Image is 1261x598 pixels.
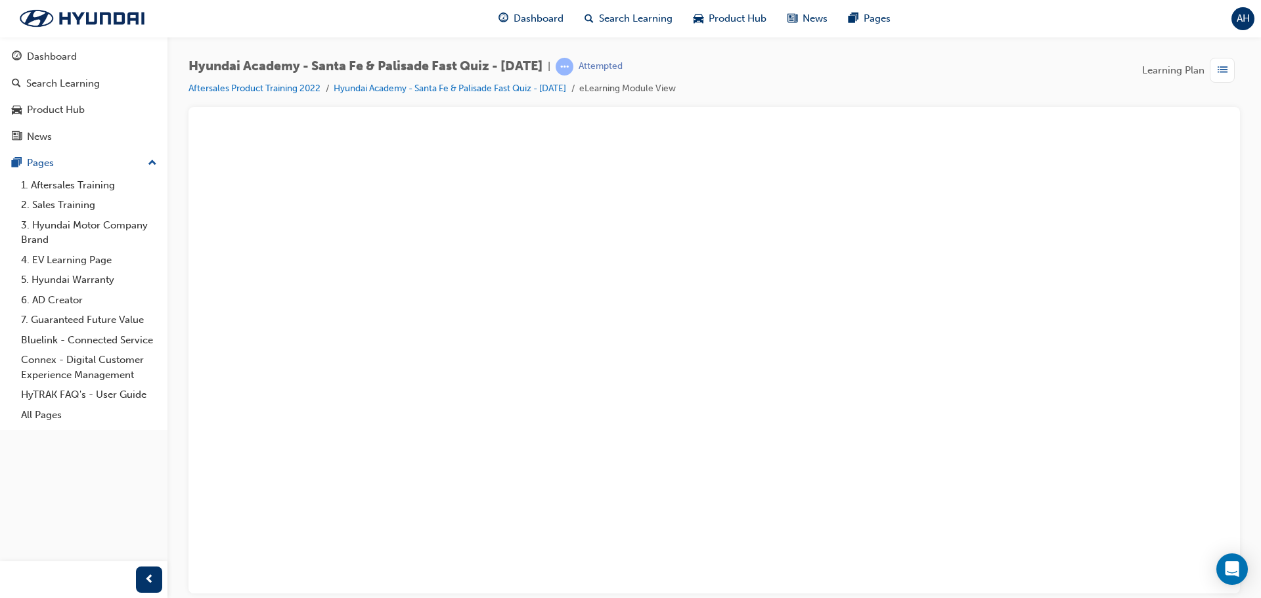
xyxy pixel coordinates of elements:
button: Pages [5,151,162,175]
span: News [803,11,828,26]
div: Pages [27,156,54,171]
a: Dashboard [5,45,162,69]
li: eLearning Module View [579,81,676,96]
button: Learning Plan [1142,58,1240,83]
div: Dashboard [27,49,77,64]
a: car-iconProduct Hub [683,5,777,32]
span: pages-icon [12,158,22,169]
span: guage-icon [498,11,508,27]
span: search-icon [585,11,594,27]
a: guage-iconDashboard [488,5,574,32]
button: DashboardSearch LearningProduct HubNews [5,42,162,151]
a: 3. Hyundai Motor Company Brand [16,215,162,250]
a: Product Hub [5,98,162,122]
a: HyTRAK FAQ's - User Guide [16,385,162,405]
span: Search Learning [599,11,673,26]
span: Dashboard [514,11,564,26]
a: news-iconNews [777,5,838,32]
a: Search Learning [5,72,162,96]
a: 5. Hyundai Warranty [16,270,162,290]
span: Learning Plan [1142,63,1205,78]
span: guage-icon [12,51,22,63]
span: news-icon [787,11,797,27]
span: car-icon [694,11,703,27]
div: Open Intercom Messenger [1216,553,1248,585]
a: All Pages [16,405,162,425]
a: 7. Guaranteed Future Value [16,310,162,330]
span: up-icon [148,155,157,172]
span: | [548,59,550,74]
a: 2. Sales Training [16,195,162,215]
a: Bluelink - Connected Service [16,330,162,351]
span: pages-icon [849,11,858,27]
span: Pages [864,11,891,26]
a: Connex - Digital Customer Experience Management [16,350,162,385]
span: learningRecordVerb_ATTEMPT-icon [556,58,573,75]
a: Hyundai Academy - Santa Fe & Palisade Fast Quiz - [DATE] [334,83,566,94]
div: News [27,129,52,144]
span: Product Hub [709,11,766,26]
div: Product Hub [27,102,85,117]
span: news-icon [12,131,22,143]
span: AH [1237,11,1250,26]
a: News [5,125,162,149]
a: 1. Aftersales Training [16,175,162,196]
a: 4. EV Learning Page [16,250,162,270]
span: Hyundai Academy - Santa Fe & Palisade Fast Quiz - [DATE] [188,59,542,74]
span: car-icon [12,104,22,116]
button: AH [1231,7,1254,30]
a: search-iconSearch Learning [574,5,683,32]
span: list-icon [1218,62,1228,79]
a: 6. AD Creator [16,290,162,310]
span: search-icon [12,78,21,90]
img: Trak [7,5,158,32]
div: Attempted [579,60,623,73]
span: prev-icon [144,572,154,588]
a: Aftersales Product Training 2022 [188,83,321,94]
div: Search Learning [26,76,100,91]
a: pages-iconPages [838,5,901,32]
